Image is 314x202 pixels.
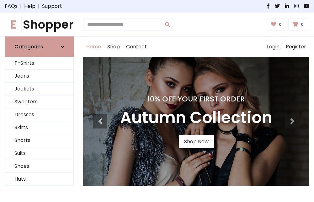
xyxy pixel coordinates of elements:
[5,96,73,108] a: Sweaters
[5,57,73,70] a: T-Shirts
[120,95,272,103] h4: 10% Off Your First Order
[42,3,62,10] a: Support
[35,3,42,10] span: |
[120,108,272,128] h3: Autumn Collection
[5,18,74,31] a: EShopper
[277,22,283,27] span: 0
[299,22,305,27] span: 0
[5,147,73,160] a: Suits
[5,3,18,10] a: FAQs
[179,135,214,148] a: Shop Now
[83,37,104,57] a: Home
[5,18,74,31] h1: Shopper
[5,36,74,57] a: Categories
[264,37,283,57] a: Login
[104,37,123,57] a: Shop
[5,16,22,33] span: E
[5,83,73,96] a: Jackets
[5,108,73,121] a: Dresses
[283,37,309,57] a: Register
[18,3,24,10] span: |
[5,70,73,83] a: Jeans
[24,3,35,10] a: Help
[5,134,73,147] a: Shorts
[14,44,43,50] h6: Categories
[5,121,73,134] a: Skirts
[5,173,73,186] a: Hats
[288,19,309,30] a: 0
[5,160,73,173] a: Shoes
[267,19,287,30] a: 0
[123,37,150,57] a: Contact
